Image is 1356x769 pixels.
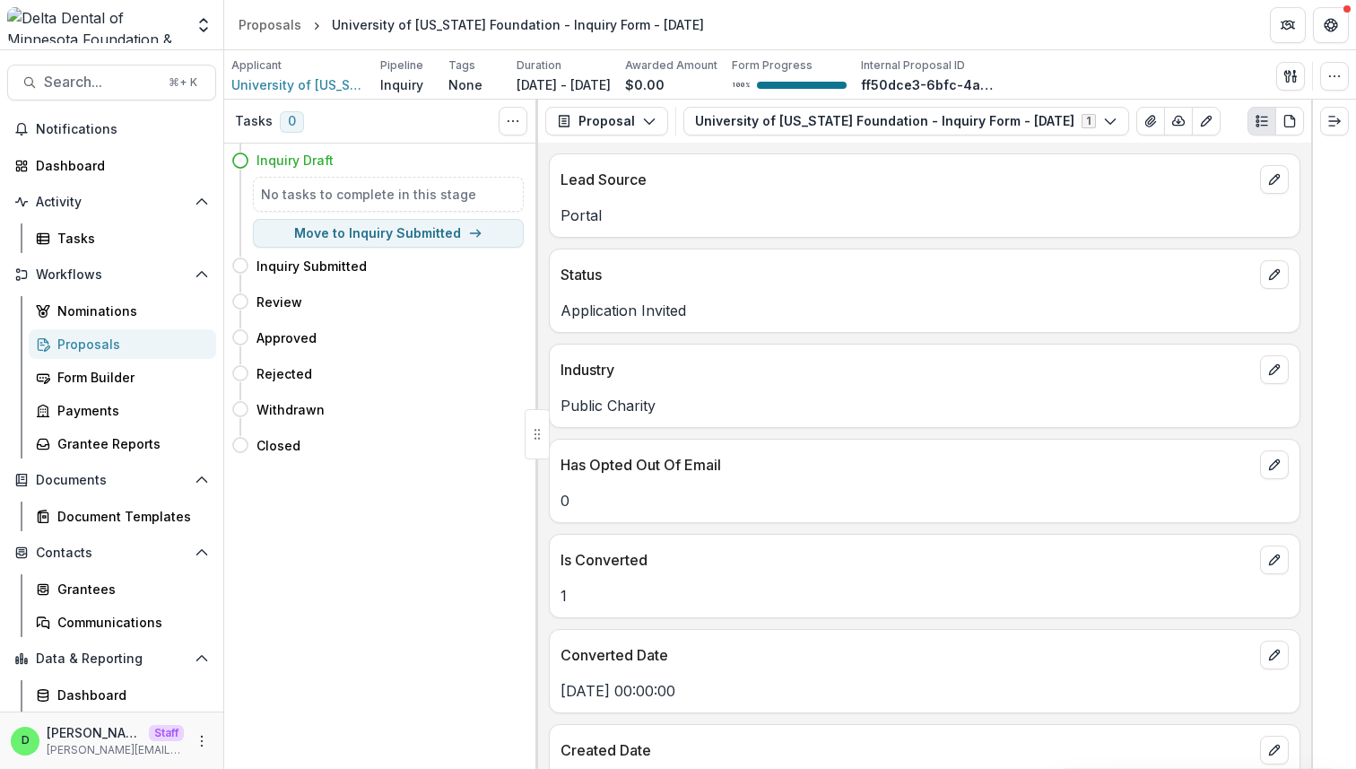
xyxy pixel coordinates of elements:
button: edit [1260,546,1289,574]
a: Form Builder [29,363,216,392]
a: Tasks [29,223,216,253]
button: Partners [1270,7,1306,43]
p: 1 [561,585,1289,607]
button: Open Data & Reporting [7,644,216,673]
button: Get Help [1313,7,1349,43]
h4: Approved [256,328,317,347]
div: Tasks [57,229,202,248]
button: Open Contacts [7,538,216,567]
button: Plaintext view [1247,107,1276,135]
button: Notifications [7,115,216,144]
div: Document Templates [57,507,202,526]
div: Proposals [57,335,202,354]
div: Grantees [57,580,202,599]
a: Dashboard [7,151,216,180]
p: [DATE] 00:00:00 [561,680,1289,702]
button: edit [1260,165,1289,194]
p: Portal [561,205,1289,226]
h4: Closed [256,436,300,455]
span: Data & Reporting [36,651,187,667]
a: Proposals [231,12,309,38]
span: Workflows [36,267,187,283]
a: Dashboard [29,680,216,710]
p: Has Opted Out Of Email [561,454,1253,476]
button: Expand right [1320,107,1349,135]
a: Nominations [29,296,216,326]
h3: Tasks [235,114,273,129]
button: edit [1260,641,1289,669]
a: Grantees [29,574,216,604]
span: Notifications [36,122,209,137]
div: Divyansh [22,735,30,747]
a: Payments [29,396,216,425]
button: Search... [7,65,216,100]
p: [PERSON_NAME][EMAIL_ADDRESS][DOMAIN_NAME] [47,742,184,758]
div: Dashboard [36,156,202,175]
p: [PERSON_NAME] [47,723,142,742]
div: Proposals [239,15,301,34]
button: University of [US_STATE] Foundation - Inquiry Form - [DATE]1 [683,107,1129,135]
h4: Inquiry Draft [256,151,334,170]
a: Grantee Reports [29,429,216,459]
span: Search... [44,74,158,91]
p: Form Progress [732,57,813,74]
div: Nominations [57,301,202,320]
h4: Rejected [256,364,312,383]
button: Edit as form [1192,107,1221,135]
button: Open Documents [7,466,216,494]
p: [DATE] - [DATE] [517,75,611,94]
p: Duration [517,57,561,74]
img: Delta Dental of Minnesota Foundation & Community Giving logo [7,7,184,43]
button: View Attached Files [1136,107,1165,135]
button: edit [1260,736,1289,765]
button: edit [1260,450,1289,479]
button: Open entity switcher [191,7,216,43]
h5: No tasks to complete in this stage [261,185,516,204]
a: Document Templates [29,502,216,531]
button: Open Activity [7,188,216,216]
h4: Review [256,293,302,311]
a: University of [US_STATE] Foundation [231,75,366,94]
p: Inquiry [380,75,423,94]
a: Communications [29,607,216,637]
p: Application Invited [561,300,1289,321]
p: 100 % [732,79,750,92]
div: Payments [57,401,202,420]
button: Proposal [545,107,668,135]
p: Public Charity [561,395,1289,416]
p: Status [561,264,1253,285]
p: None [448,75,482,94]
h4: Withdrawn [256,400,325,419]
div: Grantee Reports [57,434,202,453]
p: Created Date [561,739,1253,761]
p: Industry [561,359,1253,380]
div: Communications [57,613,202,632]
a: Proposals [29,329,216,359]
div: Dashboard [57,686,202,704]
button: Move to Inquiry Submitted [253,219,524,248]
span: Contacts [36,546,187,561]
p: Internal Proposal ID [861,57,965,74]
p: Awarded Amount [625,57,717,74]
button: Toggle View Cancelled Tasks [499,107,527,135]
span: Documents [36,473,187,488]
p: Applicant [231,57,282,74]
div: Form Builder [57,368,202,387]
p: 0 [561,490,1289,511]
p: Lead Source [561,169,1253,190]
span: Activity [36,195,187,210]
p: Is Converted [561,549,1253,571]
nav: breadcrumb [231,12,711,38]
button: Open Workflows [7,260,216,289]
button: More [191,730,213,752]
div: ⌘ + K [165,73,201,92]
p: Converted Date [561,644,1253,666]
button: edit [1260,355,1289,384]
span: 0 [280,111,304,133]
p: Pipeline [380,57,423,74]
p: Tags [448,57,475,74]
p: ff50dce3-6bfc-4ad8-bb8b-6eeb807104c9 [861,75,995,94]
button: PDF view [1275,107,1304,135]
div: University of [US_STATE] Foundation - Inquiry Form - [DATE] [332,15,704,34]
